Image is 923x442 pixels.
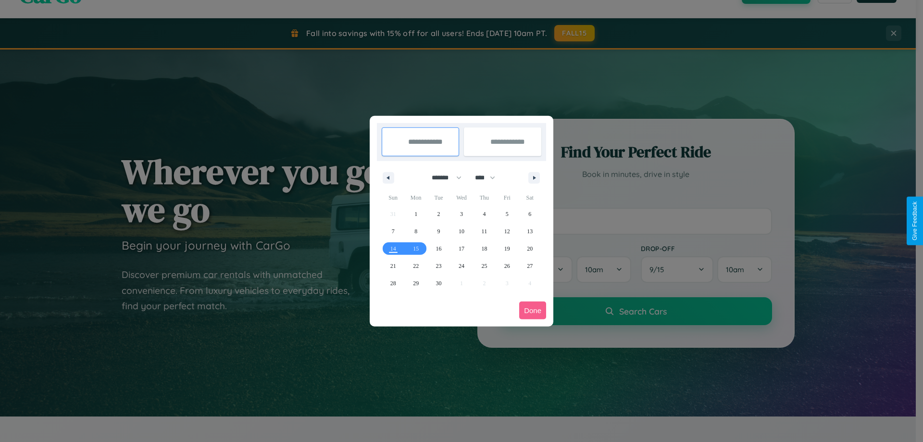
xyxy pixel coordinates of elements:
span: 29 [413,275,419,292]
span: 4 [483,205,486,223]
button: 30 [427,275,450,292]
button: 12 [496,223,518,240]
button: 9 [427,223,450,240]
button: Done [519,302,546,319]
span: Sun [382,190,404,205]
button: 18 [473,240,496,257]
span: 26 [504,257,510,275]
button: 24 [450,257,473,275]
button: 14 [382,240,404,257]
span: 2 [437,205,440,223]
span: 24 [459,257,464,275]
button: 10 [450,223,473,240]
span: Fri [496,190,518,205]
button: 22 [404,257,427,275]
button: 8 [404,223,427,240]
button: 13 [519,223,541,240]
button: 2 [427,205,450,223]
span: 13 [527,223,533,240]
span: Tue [427,190,450,205]
button: 20 [519,240,541,257]
span: 1 [414,205,417,223]
span: 22 [413,257,419,275]
button: 6 [519,205,541,223]
span: 27 [527,257,533,275]
span: 9 [437,223,440,240]
span: Wed [450,190,473,205]
span: 8 [414,223,417,240]
span: 12 [504,223,510,240]
span: Thu [473,190,496,205]
button: 4 [473,205,496,223]
button: 7 [382,223,404,240]
span: 16 [436,240,442,257]
button: 19 [496,240,518,257]
span: 21 [390,257,396,275]
button: 15 [404,240,427,257]
span: 23 [436,257,442,275]
button: 5 [496,205,518,223]
span: 28 [390,275,396,292]
span: 3 [460,205,463,223]
span: 15 [413,240,419,257]
button: 23 [427,257,450,275]
button: 11 [473,223,496,240]
span: Mon [404,190,427,205]
span: 5 [506,205,509,223]
span: 6 [528,205,531,223]
button: 21 [382,257,404,275]
span: 14 [390,240,396,257]
span: 11 [482,223,487,240]
button: 1 [404,205,427,223]
span: 17 [459,240,464,257]
span: 19 [504,240,510,257]
button: 27 [519,257,541,275]
span: Sat [519,190,541,205]
button: 26 [496,257,518,275]
button: 28 [382,275,404,292]
div: Give Feedback [911,202,918,240]
button: 29 [404,275,427,292]
span: 30 [436,275,442,292]
button: 17 [450,240,473,257]
span: 20 [527,240,533,257]
button: 25 [473,257,496,275]
span: 7 [392,223,395,240]
span: 10 [459,223,464,240]
button: 3 [450,205,473,223]
button: 16 [427,240,450,257]
span: 18 [481,240,487,257]
span: 25 [481,257,487,275]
